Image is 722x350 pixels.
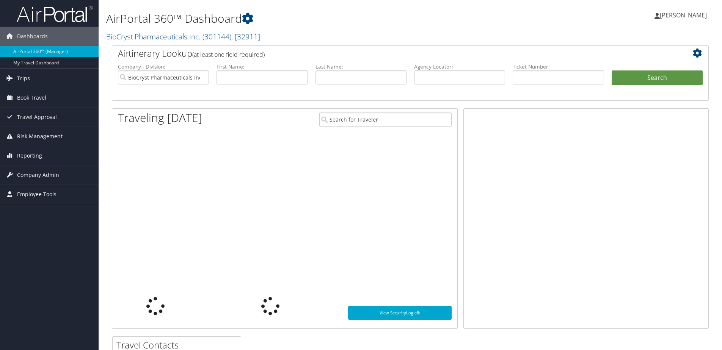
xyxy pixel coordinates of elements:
label: Company - Division: [118,63,209,70]
span: Risk Management [17,127,63,146]
span: [PERSON_NAME] [660,11,707,19]
span: Trips [17,69,30,88]
label: First Name: [217,63,308,70]
span: Book Travel [17,88,46,107]
img: airportal-logo.png [17,5,93,23]
input: Search for Traveler [319,112,452,127]
span: Employee Tools [17,185,57,204]
span: ( 301144 ) [202,31,231,42]
span: Reporting [17,146,42,165]
a: View SecurityLogic® [348,306,452,320]
span: , [ 32911 ] [231,31,260,42]
a: BioCryst Pharmaceuticals Inc. [106,31,260,42]
h1: AirPortal 360™ Dashboard [106,11,512,27]
label: Agency Locator: [414,63,505,70]
a: [PERSON_NAME] [655,4,714,27]
h2: Airtinerary Lookup [118,47,653,60]
span: Dashboards [17,27,48,46]
span: Company Admin [17,166,59,184]
span: Travel Approval [17,108,57,127]
label: Ticket Number: [513,63,604,70]
h1: Traveling [DATE] [118,110,202,126]
label: Last Name: [315,63,407,70]
span: (at least one field required) [192,50,265,59]
button: Search [612,70,703,86]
